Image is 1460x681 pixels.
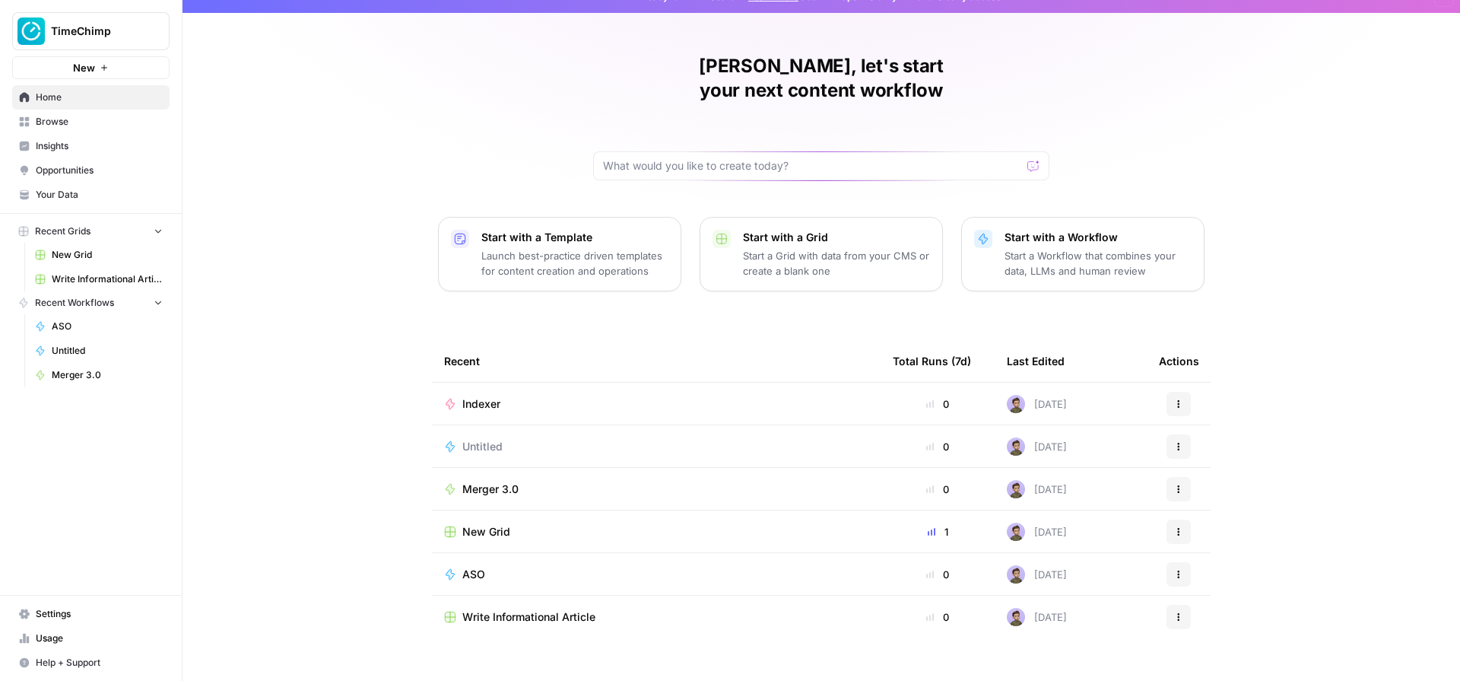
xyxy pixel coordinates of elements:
div: Last Edited [1007,340,1065,382]
div: [DATE] [1007,523,1067,541]
a: Your Data [12,183,170,207]
div: Actions [1159,340,1199,382]
a: New Grid [444,524,868,539]
img: ruybxce7esr7yef6hou754u07ter [1007,438,1025,456]
a: Write Informational Article [28,267,170,291]
span: Home [36,91,163,104]
span: Write Informational Article [52,272,163,286]
a: ASO [444,567,868,582]
span: Untitled [52,344,163,358]
span: Browse [36,115,163,129]
span: ASO [52,320,163,333]
button: Start with a WorkflowStart a Workflow that combines your data, LLMs and human review [961,217,1204,291]
p: Start a Grid with data from your CMS or create a blank one [743,248,930,278]
button: Recent Workflows [12,291,170,314]
button: Recent Grids [12,220,170,243]
button: Help + Support [12,651,170,675]
img: ruybxce7esr7yef6hou754u07ter [1007,480,1025,498]
div: [DATE] [1007,608,1067,626]
a: Insights [12,134,170,158]
span: ASO [462,567,485,582]
p: Start with a Template [481,230,668,245]
button: Start with a TemplateLaunch best-practice driven templates for content creation and operations [438,217,681,291]
span: Opportunities [36,164,163,177]
span: New Grid [462,524,510,539]
h1: [PERSON_NAME], let's start your next content workflow [593,54,1049,103]
a: Untitled [28,339,170,363]
div: Recent [444,340,868,382]
p: Start a Workflow that combines your data, LLMs and human review [1005,248,1192,278]
a: Merger 3.0 [28,363,170,387]
div: [DATE] [1007,480,1067,498]
span: Write Informational Article [462,609,595,625]
button: Workspace: TimeChimp [12,12,170,50]
button: Start with a GridStart a Grid with data from your CMS or create a blank one [700,217,943,291]
input: What would you like to create today? [603,158,1021,173]
button: New [12,56,170,79]
span: Indexer [462,396,500,412]
img: TimeChimp Logo [17,18,45,45]
p: Launch best-practice driven templates for content creation and operations [481,248,668,278]
a: Indexer [444,396,868,412]
a: Home [12,85,170,110]
span: Usage [36,632,163,645]
div: 0 [893,396,982,412]
a: New Grid [28,243,170,267]
a: Merger 3.0 [444,482,868,497]
a: ASO [28,314,170,339]
a: Browse [12,110,170,134]
span: New Grid [52,248,163,262]
img: ruybxce7esr7yef6hou754u07ter [1007,523,1025,541]
div: 0 [893,609,982,625]
span: Recent Grids [35,224,90,238]
img: ruybxce7esr7yef6hou754u07ter [1007,395,1025,413]
div: [DATE] [1007,438,1067,456]
div: [DATE] [1007,565,1067,584]
span: Settings [36,607,163,621]
span: Untitled [462,439,503,454]
span: Merger 3.0 [52,368,163,382]
div: 0 [893,439,982,454]
a: Untitled [444,439,868,454]
div: 0 [893,567,982,582]
a: Settings [12,602,170,626]
div: 0 [893,482,982,497]
div: [DATE] [1007,395,1067,413]
p: Start with a Grid [743,230,930,245]
span: Your Data [36,188,163,202]
span: Recent Workflows [35,296,114,310]
span: New [73,60,95,75]
div: Total Runs (7d) [893,340,971,382]
img: ruybxce7esr7yef6hou754u07ter [1007,608,1025,626]
div: 1 [893,524,982,539]
a: Opportunities [12,158,170,183]
img: ruybxce7esr7yef6hou754u07ter [1007,565,1025,584]
a: Usage [12,626,170,651]
span: Insights [36,139,163,153]
span: Help + Support [36,656,163,670]
span: TimeChimp [51,24,143,39]
span: Merger 3.0 [462,482,519,497]
a: Write Informational Article [444,609,868,625]
p: Start with a Workflow [1005,230,1192,245]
